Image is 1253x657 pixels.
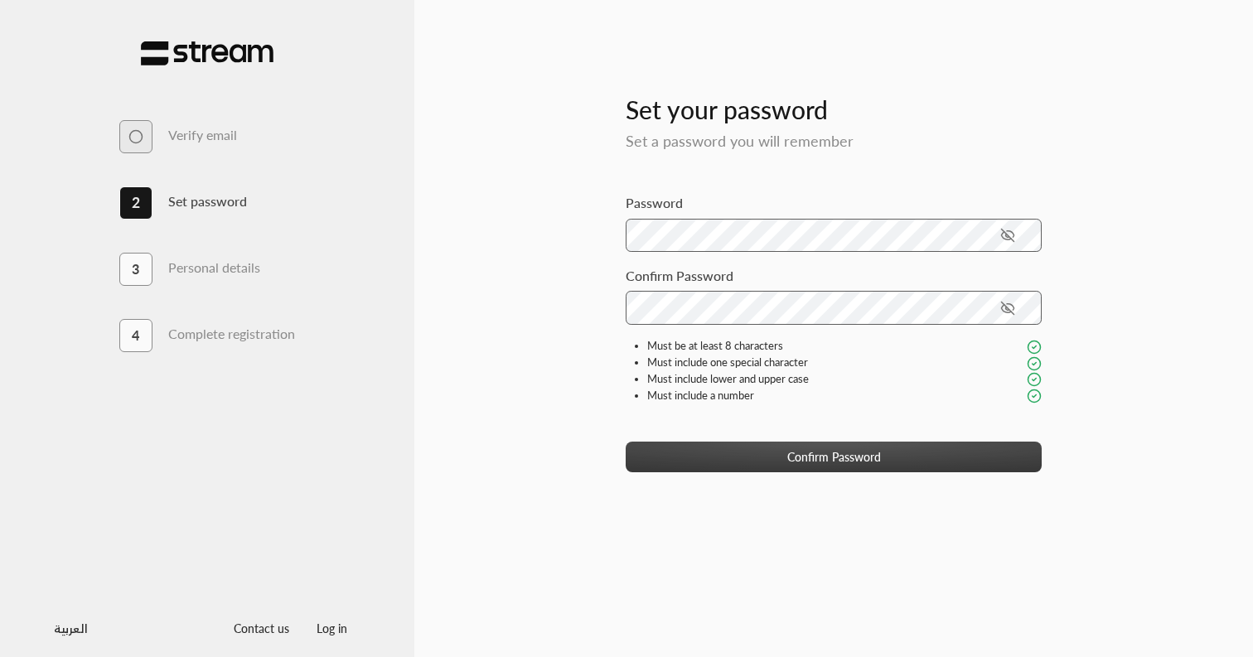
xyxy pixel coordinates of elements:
button: toggle password visibility [994,221,1022,249]
a: Contact us [220,621,303,635]
span: 4 [132,326,139,345]
a: العربية [54,612,88,643]
span: 3 [132,259,139,279]
span: 2 [132,192,140,214]
label: Password [626,193,683,213]
button: Contact us [220,612,303,643]
label: Confirm Password [626,266,733,286]
h3: Set your password [626,67,1043,124]
h3: Verify email [168,127,237,143]
div: Must include lower and upper case [647,371,1043,388]
div: Must include a number [647,387,1043,403]
a: Log in [303,621,361,635]
h3: Set password [168,193,247,209]
h3: Complete registration [168,326,295,341]
h3: Personal details [168,259,260,275]
div: Must include one special character [647,355,1043,371]
img: Stream Pay [141,41,273,66]
button: toggle password visibility [994,294,1022,322]
h5: Set a password you will remember [626,133,1043,151]
button: Log in [303,612,361,643]
div: Must be at least 8 characters [647,338,1043,355]
button: Confirm Password [626,442,1043,472]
